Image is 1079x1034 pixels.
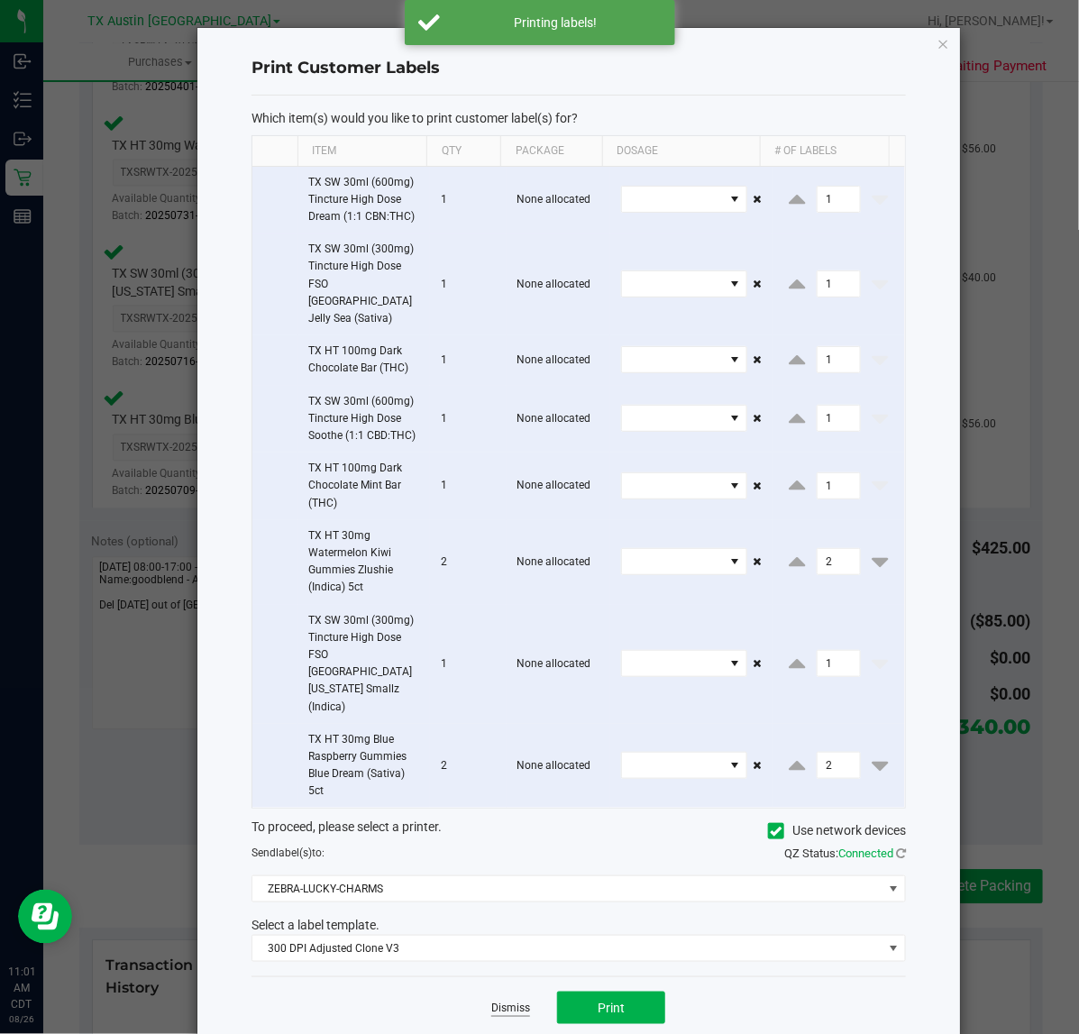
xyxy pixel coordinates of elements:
a: Dismiss [491,1001,530,1016]
td: 1 [430,605,506,724]
iframe: Resource center [18,890,72,944]
td: None allocated [507,520,611,605]
td: None allocated [507,386,611,453]
td: None allocated [507,167,611,234]
th: Package [500,136,602,167]
label: Use network devices [768,821,906,840]
th: Dosage [602,136,759,167]
td: TX HT 30mg Watermelon Kiwi Gummies Zlushie (Indica) 5ct [297,520,431,605]
h4: Print Customer Labels [251,57,906,80]
td: None allocated [507,335,611,385]
p: Which item(s) would you like to print customer label(s) for? [251,110,906,126]
td: TX SW 30ml (600mg) Tincture High Dose Soothe (1:1 CBD:THC) [297,386,431,453]
div: Select a label template. [238,916,919,935]
span: Send to: [251,846,325,859]
td: TX SW 30ml (600mg) Tincture High Dose Dream (1:1 CBN:THC) [297,167,431,234]
button: Print [557,992,665,1024]
td: TX SW 30ml (300mg) Tincture High Dose FSO [GEOGRAPHIC_DATA] Jelly Sea (Sativa) [297,233,431,335]
span: 300 DPI Adjusted Clone V3 [252,936,882,961]
span: label(s) [276,846,312,859]
td: 2 [430,724,506,808]
td: TX HT 100mg Dark Chocolate Mint Bar (THC) [297,453,431,520]
span: Connected [838,846,893,860]
td: 1 [430,167,506,234]
td: 1 [430,335,506,385]
td: None allocated [507,233,611,335]
th: Item [297,136,427,167]
th: # of labels [760,136,890,167]
div: Printing labels! [450,14,662,32]
td: 2 [430,520,506,605]
span: Print [598,1001,625,1015]
div: To proceed, please select a printer. [238,818,919,845]
td: 1 [430,453,506,520]
td: None allocated [507,605,611,724]
td: TX HT 100mg Dark Chocolate Bar (THC) [297,335,431,385]
td: TX HT 30mg Blue Raspberry Gummies Blue Dream (Sativa) 5ct [297,724,431,808]
td: 1 [430,386,506,453]
td: None allocated [507,724,611,808]
td: TX SW 30ml (300mg) Tincture High Dose FSO [GEOGRAPHIC_DATA] [US_STATE] Smallz (Indica) [297,605,431,724]
th: Qty [426,136,500,167]
span: ZEBRA-LUCKY-CHARMS [252,876,882,901]
td: 1 [430,233,506,335]
span: QZ Status: [784,846,906,860]
td: None allocated [507,453,611,520]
